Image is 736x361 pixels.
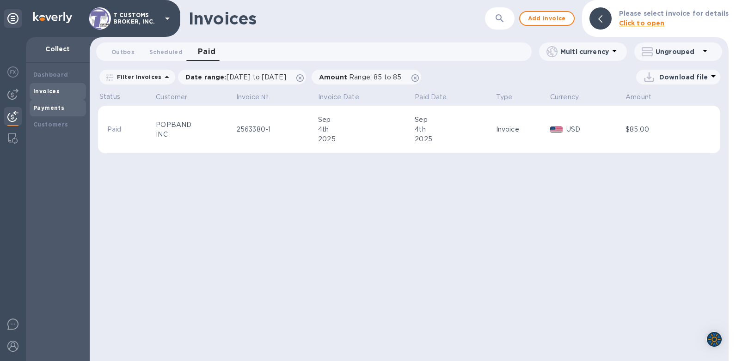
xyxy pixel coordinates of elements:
[178,70,306,84] div: Date range:[DATE] to [DATE]
[318,115,412,125] div: Sep
[33,12,72,23] img: Logo
[550,92,591,102] span: Currency
[236,92,281,102] span: Invoice №
[312,70,421,84] div: Amount Range: 85 to 85
[626,92,663,102] span: Amount
[113,12,159,25] p: T CUSTOMS BROKER, INC.
[156,92,199,102] span: Customer
[33,88,60,95] b: Invoices
[496,92,513,102] p: Type
[415,115,493,125] div: Sep
[185,72,291,82] p: Date range :
[33,121,68,128] b: Customers
[496,125,547,134] div: Invoice
[7,66,18,78] img: Foreign exchange
[527,13,566,24] span: Add invoice
[156,130,233,139] div: INC
[626,92,651,102] p: Amount
[519,11,575,26] button: Add invoice
[198,45,216,58] span: Paid
[319,72,406,82] p: Amount
[318,125,412,134] div: 4th
[566,125,623,134] p: USD
[99,92,153,102] p: Status
[415,134,493,144] div: 2025
[560,47,609,56] p: Multi currency
[33,71,68,78] b: Dashboard
[550,126,563,133] img: USD
[349,73,401,81] span: Range: 85 to 85
[33,104,64,111] b: Payments
[496,92,525,102] span: Type
[415,125,493,134] div: 4th
[415,92,447,102] p: Paid Date
[33,44,82,54] p: Collect
[318,92,371,102] span: Invoice Date
[318,92,359,102] p: Invoice Date
[149,47,183,57] span: Scheduled
[236,125,315,134] div: 2563380-1
[626,125,693,134] div: $85.00
[227,73,286,81] span: [DATE] to [DATE]
[656,47,699,56] p: Ungrouped
[659,72,708,82] p: Download file
[189,9,257,28] h1: Invoices
[236,92,269,102] p: Invoice №
[619,10,729,17] b: Please select invoice for details
[318,134,412,144] div: 2025
[107,125,145,134] p: Paid
[156,120,233,130] div: POPBAND
[550,92,579,102] p: Currency
[619,19,665,27] b: Click to open
[156,92,187,102] p: Customer
[113,73,161,81] p: Filter Invoices
[111,47,135,57] span: Outbox
[415,92,459,102] span: Paid Date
